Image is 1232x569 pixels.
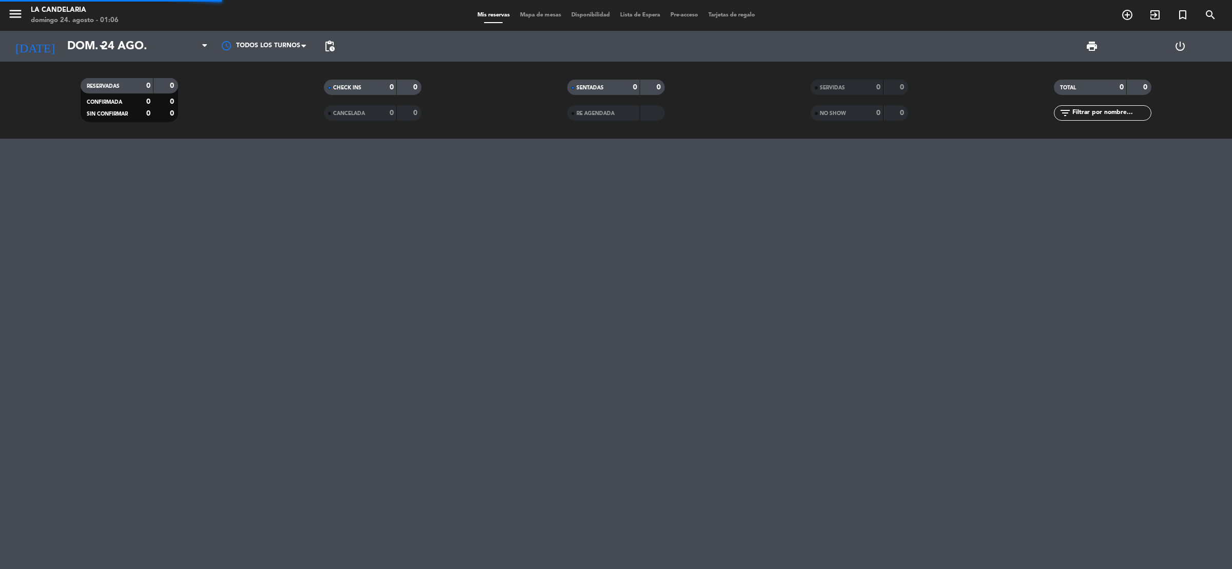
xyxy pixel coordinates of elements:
span: print [1086,40,1098,52]
span: CANCELADA [333,111,365,116]
span: Lista de Espera [615,12,665,18]
strong: 0 [170,110,176,117]
input: Filtrar por nombre... [1071,107,1151,119]
strong: 0 [900,109,906,117]
i: power_settings_new [1174,40,1186,52]
strong: 0 [876,84,880,91]
i: exit_to_app [1149,9,1161,21]
div: LA CANDELARIA [31,5,119,15]
i: add_circle_outline [1121,9,1133,21]
strong: 0 [876,109,880,117]
span: NO SHOW [820,111,846,116]
strong: 0 [146,82,150,89]
strong: 0 [390,109,394,117]
strong: 0 [657,84,663,91]
strong: 0 [1120,84,1124,91]
i: filter_list [1059,107,1071,119]
strong: 0 [413,109,419,117]
strong: 0 [170,82,176,89]
span: SIN CONFIRMAR [87,111,128,117]
span: CHECK INS [333,85,361,90]
strong: 0 [633,84,637,91]
i: search [1204,9,1217,21]
span: Mis reservas [472,12,515,18]
span: Pre-acceso [665,12,703,18]
strong: 0 [146,98,150,105]
span: Mapa de mesas [515,12,566,18]
strong: 0 [146,110,150,117]
span: Disponibilidad [566,12,615,18]
i: [DATE] [8,35,62,58]
strong: 0 [390,84,394,91]
strong: 0 [1143,84,1149,91]
span: SENTADAS [576,85,604,90]
i: arrow_drop_down [95,40,108,52]
strong: 0 [413,84,419,91]
span: RE AGENDADA [576,111,614,116]
span: TOTAL [1060,85,1076,90]
div: domingo 24. agosto - 01:06 [31,15,119,26]
span: SERVIDAS [820,85,845,90]
span: Tarjetas de regalo [703,12,760,18]
span: CONFIRMADA [87,100,122,105]
strong: 0 [170,98,176,105]
i: turned_in_not [1177,9,1189,21]
i: menu [8,6,23,22]
div: LOG OUT [1136,31,1224,62]
span: pending_actions [323,40,336,52]
strong: 0 [900,84,906,91]
span: RESERVADAS [87,84,120,89]
button: menu [8,6,23,25]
